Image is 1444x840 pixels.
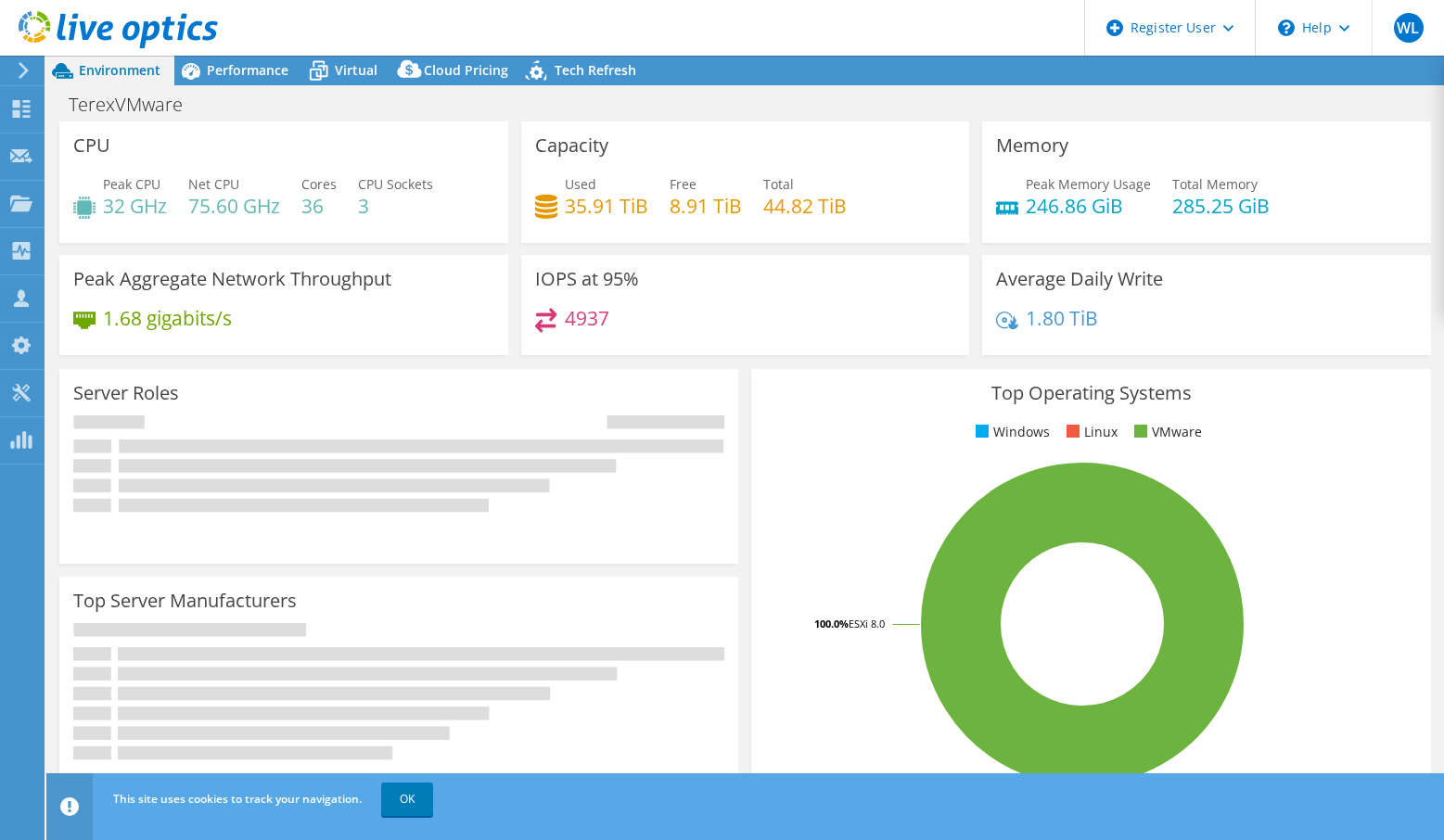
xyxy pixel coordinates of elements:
[73,591,297,611] h3: Top Server Manufacturers
[565,308,609,328] h4: 4937
[113,791,362,807] span: This site uses cookies to track your navigation.
[555,61,636,79] span: Tech Refresh
[381,783,433,816] a: OK
[60,95,211,115] h1: TerexVMware
[971,422,1050,442] li: Windows
[670,196,742,216] h4: 8.91 TiB
[565,175,596,193] span: Used
[358,196,433,216] h4: 3
[103,308,232,328] h4: 1.68 gigabits/s
[73,269,391,289] h3: Peak Aggregate Network Throughput
[814,617,849,630] tspan: 100.0%
[103,175,160,193] span: Peak CPU
[565,196,648,216] h4: 35.91 TiB
[103,196,167,216] h4: 32 GHz
[188,196,280,216] h4: 75.60 GHz
[849,617,885,630] tspan: ESXi 8.0
[1172,196,1270,216] h4: 285.25 GiB
[358,175,433,193] span: CPU Sockets
[763,175,794,193] span: Total
[763,196,847,216] h4: 44.82 TiB
[73,135,110,156] h3: CPU
[1130,422,1202,442] li: VMware
[1278,19,1295,36] svg: \n
[1172,175,1258,193] span: Total Memory
[335,61,377,79] span: Virtual
[207,61,288,79] span: Performance
[424,61,508,79] span: Cloud Pricing
[535,135,608,156] h3: Capacity
[1026,196,1151,216] h4: 246.86 GiB
[535,269,639,289] h3: IOPS at 95%
[765,383,1416,403] h3: Top Operating Systems
[996,269,1163,289] h3: Average Daily Write
[996,135,1068,156] h3: Memory
[1394,13,1424,43] span: WL
[188,175,239,193] span: Net CPU
[1026,175,1151,193] span: Peak Memory Usage
[79,61,160,79] span: Environment
[1062,422,1118,442] li: Linux
[301,175,337,193] span: Cores
[301,196,337,216] h4: 36
[670,175,696,193] span: Free
[73,383,179,403] h3: Server Roles
[1026,308,1098,328] h4: 1.80 TiB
